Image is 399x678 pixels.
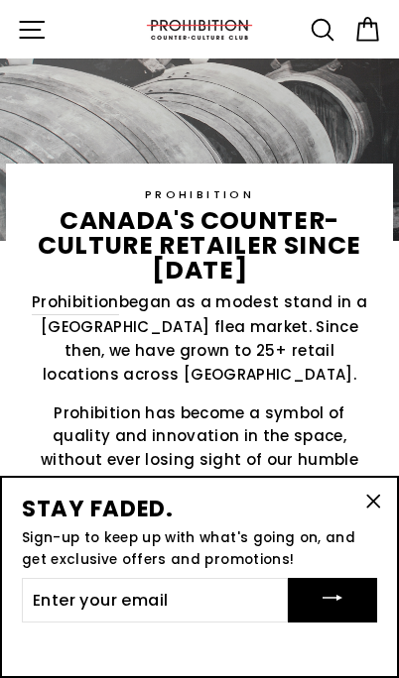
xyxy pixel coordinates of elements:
h3: STAY FADED. [22,498,377,520]
input: Enter your email [22,578,288,622]
p: began as a modest stand in a [GEOGRAPHIC_DATA] flea market. Since then, we have grown to 25+ reta... [29,290,371,387]
img: PROHIBITION COUNTER-CULTURE CLUB [145,20,254,40]
p: PROHIBITION [29,186,371,204]
p: Prohibition has become a symbol of quality and innovation in the space, without ever losing sight... [29,401,371,497]
a: Prohibition [32,290,119,315]
p: Sign-up to keep up with what's going on, and get exclusive offers and promotions! [22,527,377,571]
p: canada's counter-culture retailer since [DATE] [29,209,371,283]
